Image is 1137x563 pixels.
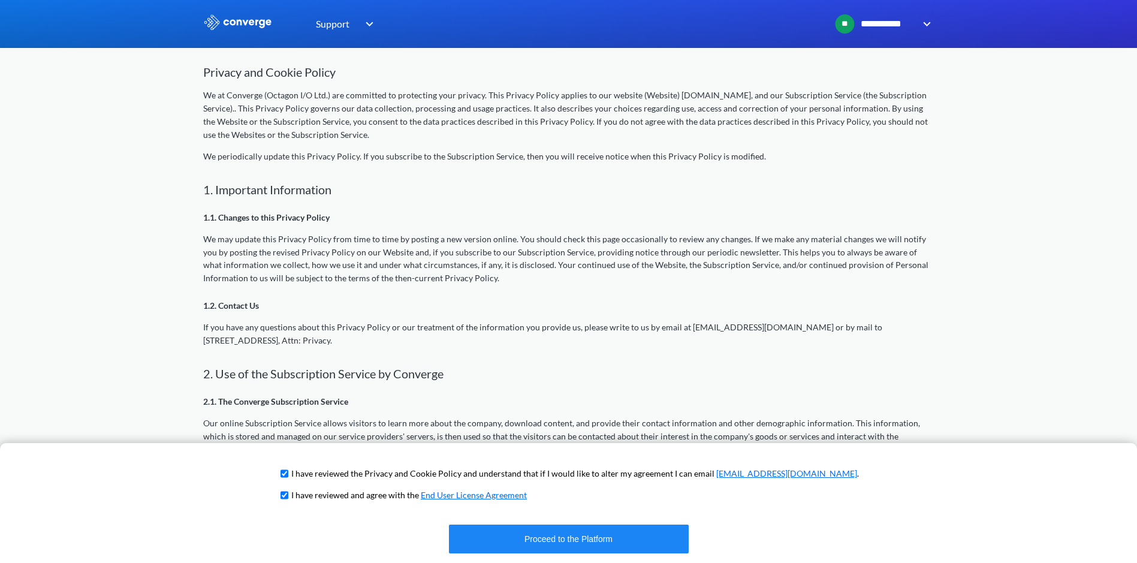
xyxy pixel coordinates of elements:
[203,366,934,381] h2: 2. Use of the Subscription Service by Converge
[203,65,934,79] h2: Privacy and Cookie Policy
[203,14,273,30] img: logo_ewhite.svg
[203,395,934,408] p: 2.1. The Converge Subscription Service
[421,490,527,500] a: End User License Agreement
[203,417,934,456] p: Our online Subscription Service allows visitors to learn more about the company, download content...
[449,525,689,553] button: Proceed to the Platform
[915,17,934,31] img: downArrow.svg
[358,17,377,31] img: downArrow.svg
[203,321,934,347] p: If you have any questions about this Privacy Policy or our treatment of the information you provi...
[203,211,934,224] p: 1.1. Changes to this Privacy Policy
[716,468,857,478] a: [EMAIL_ADDRESS][DOMAIN_NAME]
[203,299,934,312] p: 1.2. Contact Us
[291,467,859,480] p: I have reviewed the Privacy and Cookie Policy and understand that if I would like to alter my agr...
[203,150,934,163] p: We periodically update this Privacy Policy. If you subscribe to the Subscription Service, then yo...
[203,233,934,285] p: We may update this Privacy Policy from time to time by posting a new version online. You should c...
[203,182,934,197] h2: 1. Important Information
[316,16,349,31] span: Support
[291,489,527,502] p: I have reviewed and agree with the
[203,89,934,141] p: We at Converge (Octagon I/O Ltd.) are committed to protecting your privacy. This Privacy Policy a...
